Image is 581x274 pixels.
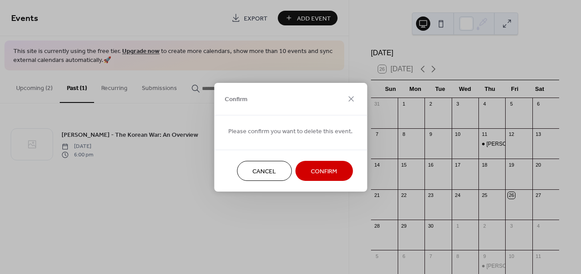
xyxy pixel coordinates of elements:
span: Please confirm you want to delete this event. [228,127,353,136]
span: Confirm [225,95,247,104]
button: Confirm [295,161,353,181]
span: Cancel [252,167,276,176]
button: Cancel [237,161,292,181]
span: Confirm [311,167,337,176]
